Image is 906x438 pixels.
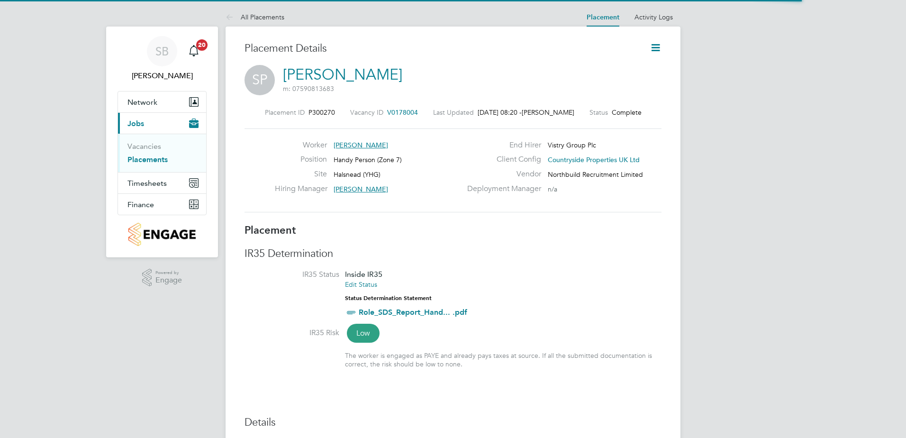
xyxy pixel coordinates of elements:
[387,108,418,117] span: V0178004
[245,328,339,338] label: IR35 Risk
[275,169,327,179] label: Site
[462,155,541,164] label: Client Config
[548,185,557,193] span: n/a
[265,108,305,117] label: Placement ID
[118,91,206,112] button: Network
[462,169,541,179] label: Vendor
[155,269,182,277] span: Powered by
[283,65,402,84] a: [PERSON_NAME]
[275,140,327,150] label: Worker
[245,247,661,261] h3: IR35 Determination
[347,324,380,343] span: Low
[634,13,673,21] a: Activity Logs
[345,280,377,289] a: Edit Status
[478,108,522,117] span: [DATE] 08:20 -
[118,70,207,82] span: Samantha Bolshaw
[522,108,574,117] span: [PERSON_NAME]
[196,39,208,51] span: 20
[118,113,206,134] button: Jobs
[345,270,382,279] span: Inside IR35
[589,108,608,117] label: Status
[226,13,284,21] a: All Placements
[245,416,661,429] h3: Details
[245,42,635,55] h3: Placement Details
[127,179,167,188] span: Timesheets
[334,155,402,164] span: Handy Person (Zone 7)
[184,36,203,66] a: 20
[334,185,388,193] span: [PERSON_NAME]
[548,155,640,164] span: Countryside Properties UK Ltd
[155,276,182,284] span: Engage
[275,184,327,194] label: Hiring Manager
[127,98,157,107] span: Network
[245,65,275,95] span: SP
[118,134,206,172] div: Jobs
[118,36,207,82] a: SB[PERSON_NAME]
[245,270,339,280] label: IR35 Status
[462,140,541,150] label: End Hirer
[245,224,296,237] b: Placement
[462,184,541,194] label: Deployment Manager
[127,142,161,151] a: Vacancies
[283,84,334,93] span: m: 07590813683
[548,141,596,149] span: Vistry Group Plc
[127,119,144,128] span: Jobs
[128,223,195,246] img: countryside-properties-logo-retina.png
[127,200,154,209] span: Finance
[142,269,182,287] a: Powered byEngage
[433,108,474,117] label: Last Updated
[334,141,388,149] span: [PERSON_NAME]
[345,351,661,368] div: The worker is engaged as PAYE and already pays taxes at source. If all the submitted documentatio...
[350,108,383,117] label: Vacancy ID
[118,223,207,246] a: Go to home page
[587,13,619,21] a: Placement
[334,170,381,179] span: Halsnead (YHG)
[308,108,335,117] span: P300270
[612,108,642,117] span: Complete
[106,27,218,257] nav: Main navigation
[118,173,206,193] button: Timesheets
[345,295,432,301] strong: Status Determination Statement
[548,170,643,179] span: Northbuild Recruitment Limited
[359,308,467,317] a: Role_SDS_Report_Hand... .pdf
[118,194,206,215] button: Finance
[155,45,169,57] span: SB
[275,155,327,164] label: Position
[127,155,168,164] a: Placements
